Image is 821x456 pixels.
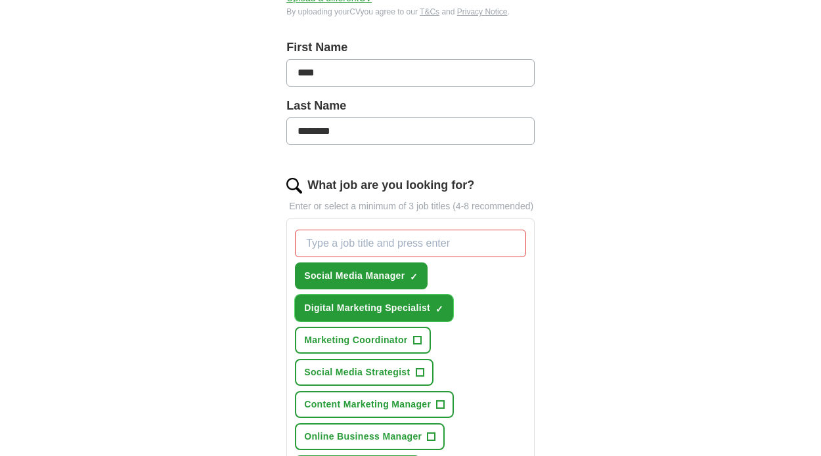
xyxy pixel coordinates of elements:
[295,262,428,289] button: Social Media Manager✓
[304,333,407,347] span: Marketing Coordinator
[307,176,474,194] label: What job are you looking for?
[410,272,418,282] span: ✓
[295,359,433,386] button: Social Media Strategist
[286,6,535,18] div: By uploading your CV you agree to our and .
[304,430,422,444] span: Online Business Manager
[286,178,302,194] img: search.png
[286,39,535,56] label: First Name
[420,7,439,16] a: T&Cs
[304,398,431,411] span: Content Marketing Manager
[304,301,430,315] span: Digital Marketing Specialist
[304,365,410,379] span: Social Media Strategist
[457,7,508,16] a: Privacy Notice
[286,199,535,213] p: Enter or select a minimum of 3 job titles (4-8 recommended)
[286,97,535,115] label: Last Name
[435,304,443,314] span: ✓
[295,423,445,450] button: Online Business Manager
[295,327,430,354] button: Marketing Coordinator
[295,295,453,321] button: Digital Marketing Specialist✓
[295,230,526,257] input: Type a job title and press enter
[295,391,454,418] button: Content Marketing Manager
[304,269,405,283] span: Social Media Manager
